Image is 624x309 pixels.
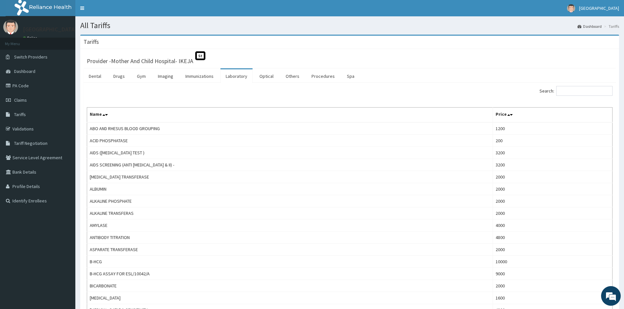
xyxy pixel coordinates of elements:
td: ANTIBODY TITRATION [87,232,493,244]
span: Tariff Negotiation [14,140,47,146]
a: Others [280,69,305,83]
td: 10000 [493,256,613,268]
td: ALKALINE PHOSPHATE [87,195,493,207]
a: Procedures [306,69,340,83]
td: ALKALINE TRANSFERAS [87,207,493,219]
th: Name [87,108,493,123]
span: [GEOGRAPHIC_DATA] [579,5,619,11]
a: Laboratory [220,69,253,83]
td: 2000 [493,195,613,207]
td: [MEDICAL_DATA] TRANSFERASE [87,171,493,183]
div: Minimize live chat window [107,3,123,19]
span: Switch Providers [14,54,47,60]
textarea: Type your message and hit 'Enter' [3,179,125,201]
img: User Image [3,20,18,34]
img: User Image [567,4,575,12]
h3: Provider - Mother And Child Hospital- IKEJA [87,58,193,64]
a: Immunizations [180,69,219,83]
label: Search: [539,86,613,96]
a: Spa [342,69,360,83]
td: AIDS ([MEDICAL_DATA] TEST ) [87,147,493,159]
td: 200 [493,135,613,147]
td: 1200 [493,122,613,135]
p: [GEOGRAPHIC_DATA] [23,26,77,32]
td: AMYLASE [87,219,493,232]
td: [MEDICAL_DATA] [87,292,493,304]
td: 2000 [493,280,613,292]
th: Price [493,108,613,123]
td: ACID PHOSPHATASE [87,135,493,147]
span: We're online! [38,82,90,148]
a: Online [23,36,39,40]
td: ASPARATE TRANSFERASE [87,244,493,256]
a: Gym [132,69,151,83]
td: 2000 [493,207,613,219]
td: 2000 [493,183,613,195]
img: d_794563401_company_1708531726252_794563401 [12,33,27,49]
h1: All Tariffs [80,21,619,30]
span: Claims [14,97,27,103]
a: Drugs [108,69,130,83]
td: B-HCG ASSAY FOR ESL/10042/A [87,268,493,280]
a: Dashboard [577,24,602,29]
td: 2000 [493,244,613,256]
td: 4000 [493,219,613,232]
a: Imaging [153,69,179,83]
td: 2000 [493,171,613,183]
td: ABO AND RHESUS BLOOD GROUPING [87,122,493,135]
td: ALBUMIN [87,183,493,195]
td: 3200 [493,147,613,159]
span: Dashboard [14,68,35,74]
td: 4800 [493,232,613,244]
span: Tariffs [14,112,26,117]
input: Search: [556,86,613,96]
td: 1600 [493,292,613,304]
td: 3200 [493,159,613,171]
td: AIDS SCREENING (ANTI [MEDICAL_DATA] & II) - [87,159,493,171]
td: 9000 [493,268,613,280]
li: Tariffs [602,24,619,29]
span: St [195,51,205,60]
td: BICARBONATE [87,280,493,292]
div: Chat with us now [34,37,110,45]
a: Dental [84,69,106,83]
h3: Tariffs [84,39,99,45]
a: Optical [254,69,279,83]
td: B-HCG [87,256,493,268]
